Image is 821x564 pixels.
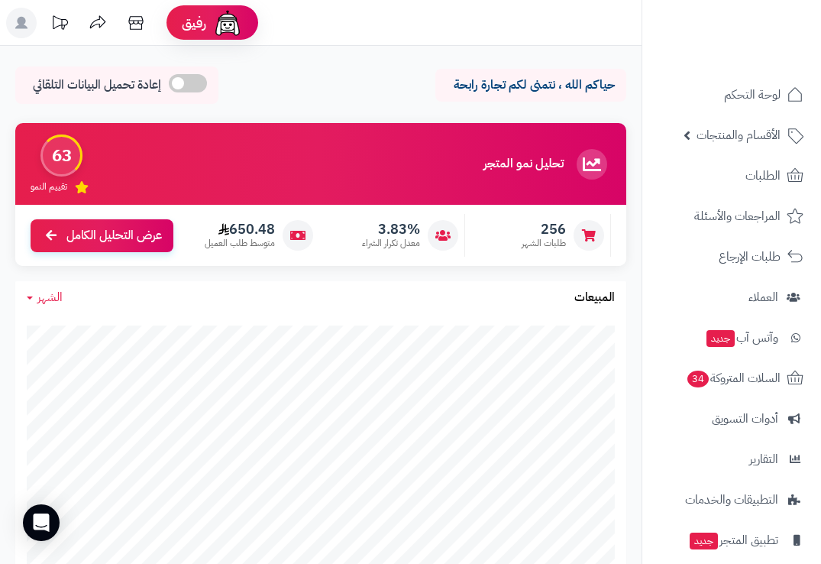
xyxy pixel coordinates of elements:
a: لوحة التحكم [651,76,812,113]
span: العملاء [748,287,778,308]
span: إعادة تحميل البيانات التلقائي [33,76,161,94]
a: التقارير [651,441,812,478]
span: جديد [690,533,718,549]
span: الأقسام والمنتجات [697,125,781,146]
span: السلات المتروكة [686,368,781,389]
span: 256 [522,221,566,238]
a: وآتس آبجديد [651,319,812,356]
span: متوسط طلب العميل [205,237,275,250]
a: الطلبات [651,157,812,194]
a: التطبيقات والخدمات [651,481,812,518]
span: المراجعات والأسئلة [694,206,781,227]
div: Open Intercom Messenger [23,504,60,541]
span: طلبات الشهر [522,237,566,250]
span: وآتس آب [705,327,778,348]
a: العملاء [651,279,812,316]
img: ai-face.png [212,8,243,38]
span: رفيق [182,14,206,32]
h3: المبيعات [574,291,615,305]
span: 34 [687,371,709,387]
span: الشهر [37,288,63,306]
span: تطبيق المتجر [688,530,778,551]
a: تطبيق المتجرجديد [651,522,812,559]
span: التطبيقات والخدمات [685,489,778,511]
span: طلبات الإرجاع [719,246,781,267]
h3: تحليل نمو المتجر [483,157,564,171]
span: الطلبات [745,165,781,186]
span: تقييم النمو [31,180,67,193]
a: طلبات الإرجاع [651,238,812,275]
a: عرض التحليل الكامل [31,219,173,252]
a: المراجعات والأسئلة [651,198,812,235]
a: تحديثات المنصة [40,8,79,42]
span: عرض التحليل الكامل [66,227,162,245]
span: 650.48 [205,221,275,238]
span: 3.83% [362,221,420,238]
span: معدل تكرار الشراء [362,237,420,250]
span: جديد [706,330,735,347]
a: السلات المتروكة34 [651,360,812,397]
a: الشهر [27,289,63,306]
span: لوحة التحكم [724,84,781,105]
span: أدوات التسويق [712,408,778,429]
a: أدوات التسويق [651,400,812,437]
p: حياكم الله ، نتمنى لكم تجارة رابحة [447,76,615,94]
span: التقارير [749,449,778,470]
